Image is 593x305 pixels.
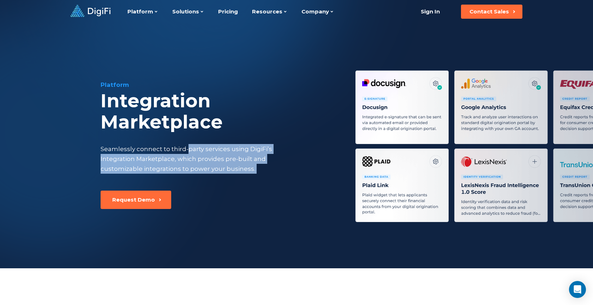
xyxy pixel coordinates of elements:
[101,191,171,209] button: Request Demo
[412,5,448,19] a: Sign In
[101,144,301,174] div: Seamlessly connect to third-party services using DigiFi’s Integration Marketplace, which provides...
[469,8,509,15] div: Contact Sales
[569,281,586,298] div: Open Intercom Messenger
[101,90,338,133] div: Integration Marketplace
[461,5,522,19] button: Contact Sales
[112,196,155,203] div: Request Demo
[101,80,338,89] div: Platform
